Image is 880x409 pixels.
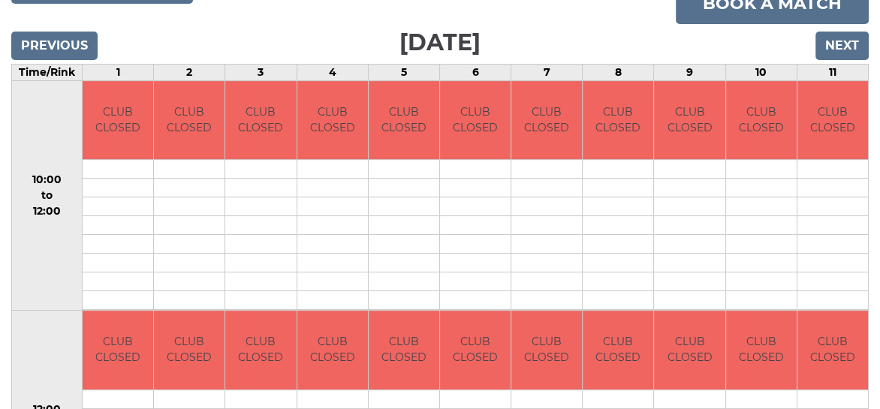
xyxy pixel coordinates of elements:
td: 4 [297,64,368,80]
td: 7 [511,64,583,80]
td: 9 [654,64,725,80]
td: 10:00 to 12:00 [12,80,83,311]
td: 11 [797,64,868,80]
td: CLUB CLOSED [797,311,868,389]
td: CLUB CLOSED [726,81,797,160]
td: CLUB CLOSED [369,311,439,389]
td: 3 [225,64,297,80]
input: Previous [11,32,98,60]
td: CLUB CLOSED [440,311,511,389]
td: CLUB CLOSED [726,311,797,389]
td: Time/Rink [12,64,83,80]
td: CLUB CLOSED [154,311,225,389]
td: CLUB CLOSED [297,311,368,389]
td: CLUB CLOSED [83,311,153,389]
td: CLUB CLOSED [654,311,725,389]
td: CLUB CLOSED [83,81,153,160]
td: CLUB CLOSED [225,81,296,160]
td: CLUB CLOSED [583,81,653,160]
td: 10 [725,64,797,80]
td: CLUB CLOSED [440,81,511,160]
td: CLUB CLOSED [154,81,225,160]
td: CLUB CLOSED [654,81,725,160]
input: Next [815,32,869,60]
td: CLUB CLOSED [297,81,368,160]
td: 8 [583,64,654,80]
td: 5 [368,64,439,80]
td: 6 [439,64,511,80]
td: 2 [154,64,225,80]
td: CLUB CLOSED [797,81,868,160]
td: CLUB CLOSED [583,311,653,389]
td: CLUB CLOSED [225,311,296,389]
td: 1 [83,64,154,80]
td: CLUB CLOSED [369,81,439,160]
td: CLUB CLOSED [511,311,582,389]
td: CLUB CLOSED [511,81,582,160]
